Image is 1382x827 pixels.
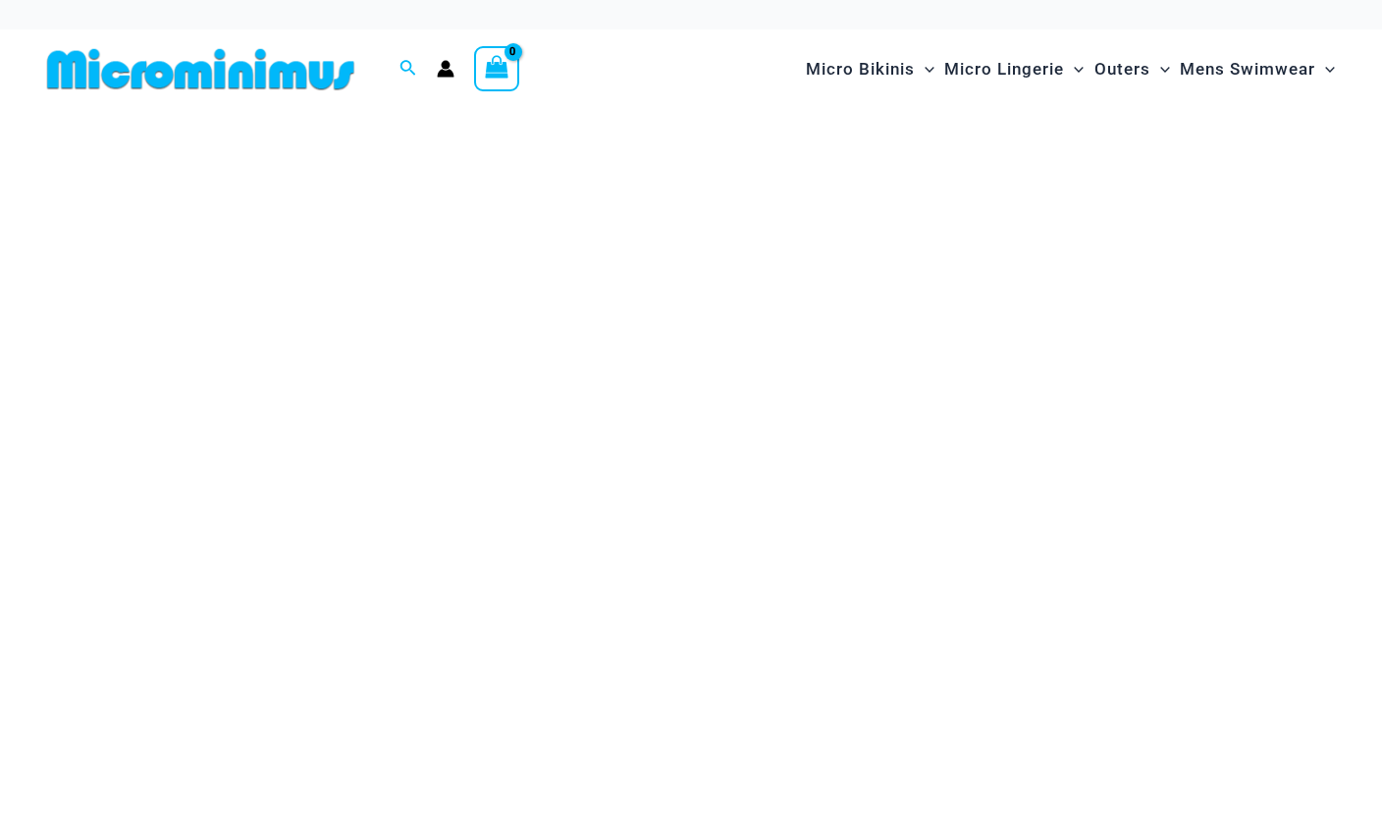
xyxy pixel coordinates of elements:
span: Menu Toggle [1315,44,1335,94]
a: Micro LingerieMenu ToggleMenu Toggle [939,39,1089,99]
img: MM SHOP LOGO FLAT [39,47,362,91]
span: Micro Lingerie [944,44,1064,94]
span: Outers [1094,44,1150,94]
span: Menu Toggle [1064,44,1084,94]
span: Menu Toggle [1150,44,1170,94]
nav: Site Navigation [798,36,1343,102]
a: Mens SwimwearMenu ToggleMenu Toggle [1175,39,1340,99]
a: Account icon link [437,60,454,78]
a: Micro BikinisMenu ToggleMenu Toggle [801,39,939,99]
a: View Shopping Cart, empty [474,46,519,91]
span: Menu Toggle [915,44,934,94]
a: OutersMenu ToggleMenu Toggle [1090,39,1175,99]
span: Micro Bikinis [806,44,915,94]
span: Mens Swimwear [1180,44,1315,94]
a: Search icon link [399,57,417,82]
